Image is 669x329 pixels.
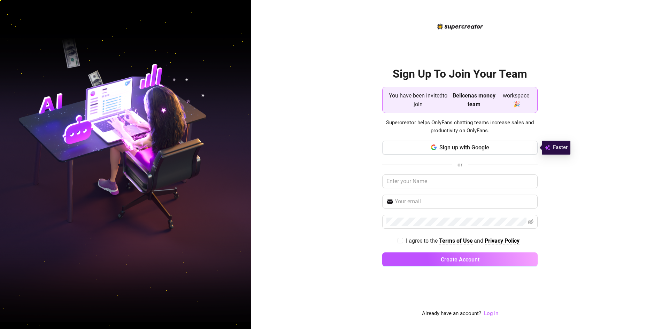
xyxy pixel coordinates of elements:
[484,310,498,316] a: Log In
[382,252,538,266] button: Create Account
[457,162,462,168] span: or
[388,91,448,109] span: You have been invited to join
[439,144,489,151] span: Sign up with Google
[441,256,479,263] span: Create Account
[500,91,532,109] span: workspace 🎉
[382,141,538,155] button: Sign up with Google
[484,310,498,318] a: Log In
[474,237,485,244] span: and
[485,237,520,245] a: Privacy Policy
[382,119,538,135] span: Supercreator helps OnlyFans chatting teams increase sales and productivity on OnlyFans.
[553,143,568,152] span: Faster
[406,237,439,244] span: I agree to the
[485,237,520,244] strong: Privacy Policy
[439,237,473,245] a: Terms of Use
[528,219,533,225] span: eye-invisible
[545,143,550,152] img: svg%3e
[382,174,538,188] input: Enter your Name
[453,92,495,108] strong: Belicenas money team
[395,197,533,206] input: Your email
[439,237,473,244] strong: Terms of Use
[422,310,481,318] span: Already have an account?
[437,23,483,30] img: logo-BBDzfeDw.svg
[382,67,538,81] h2: Sign Up To Join Your Team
